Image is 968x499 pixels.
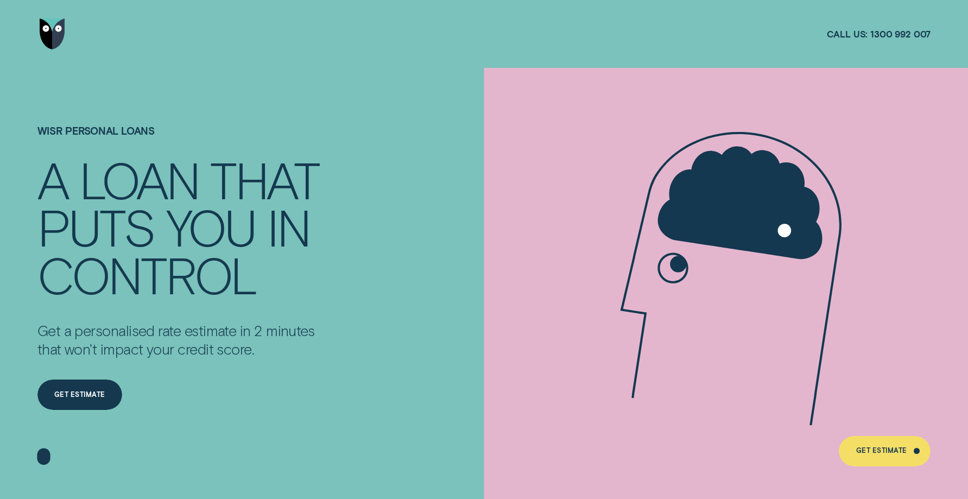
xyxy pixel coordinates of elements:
[79,156,198,203] div: LOAN
[37,321,331,358] p: Get a personalised rate estimate in 2 minutes that won't impact your credit score.
[37,156,331,298] h4: A LOAN THAT PUTS YOU IN CONTROL
[37,156,68,203] div: A
[827,28,868,40] span: Call us:
[267,203,309,250] div: IN
[166,203,255,250] div: YOU
[37,380,122,410] a: Get Estimate
[37,125,331,156] h1: Wisr Personal Loans
[37,203,154,250] div: PUTS
[839,436,931,466] a: Get Estimate
[870,28,931,40] span: 1300 992 007
[827,28,931,40] a: Call us:1300 992 007
[210,156,318,203] div: THAT
[37,251,257,298] div: CONTROL
[40,18,65,49] img: Wisr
